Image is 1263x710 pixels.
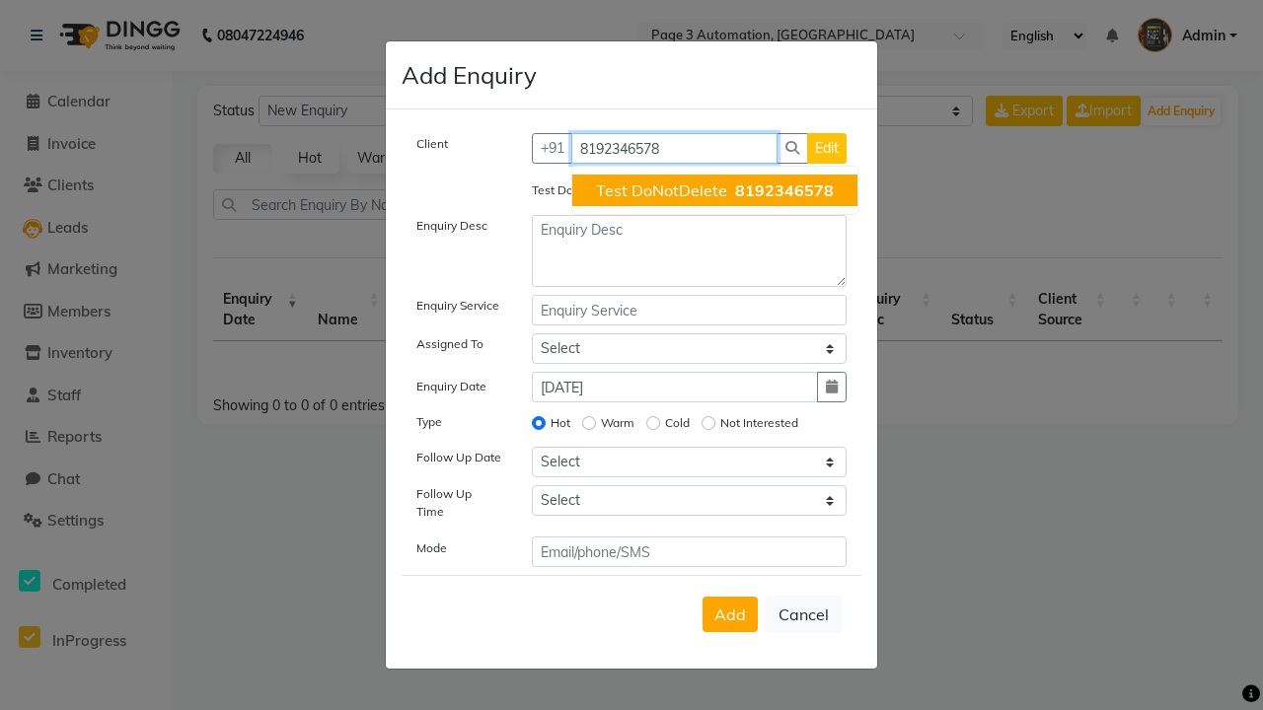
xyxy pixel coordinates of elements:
label: Client [416,135,448,153]
label: Cold [665,414,690,432]
button: Cancel [766,596,842,633]
span: Test DoNotDelete [596,180,727,200]
h4: Add Enquiry [402,57,537,93]
label: Enquiry Desc [416,217,487,235]
input: Email/phone/SMS [532,536,848,567]
label: Warm [601,414,634,432]
label: Test DoNotDelete [532,181,630,199]
button: Edit [807,133,847,164]
label: Type [416,413,442,431]
span: Add [714,604,746,624]
label: Mode [416,539,447,557]
label: Follow Up Date [416,449,501,466]
label: Enquiry Service [416,297,499,315]
span: Edit [815,139,839,157]
button: +91 [532,133,573,164]
label: Not Interested [720,414,798,432]
label: Assigned To [416,335,483,353]
label: Hot [551,414,570,432]
button: Add [703,597,758,632]
label: Follow Up Time [416,485,502,521]
input: Search by Name/Mobile/Email/Code [571,133,779,164]
span: 8192346578 [735,180,834,200]
input: Enquiry Service [532,295,848,325]
label: Enquiry Date [416,378,486,395]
